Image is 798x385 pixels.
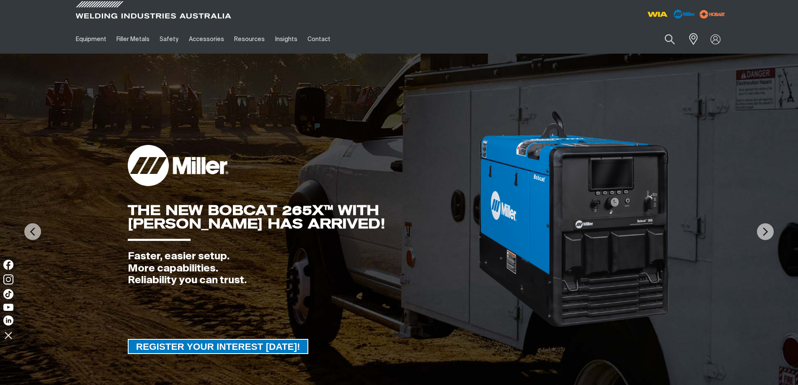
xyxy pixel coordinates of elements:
img: NextArrow [757,223,774,240]
img: PrevArrow [24,223,41,240]
a: REGISTER YOUR INTEREST TODAY! [128,339,309,354]
button: Search products [656,29,684,49]
span: REGISTER YOUR INTEREST [DATE]! [129,339,308,354]
img: miller [697,8,728,21]
a: Equipment [71,25,111,54]
img: LinkedIn [3,315,13,326]
a: Insights [270,25,302,54]
img: hide socials [1,328,15,342]
a: Filler Metals [111,25,155,54]
img: TikTok [3,289,13,299]
img: YouTube [3,304,13,311]
img: Facebook [3,260,13,270]
input: Product name or item number... [645,29,684,49]
a: Safety [155,25,183,54]
nav: Main [71,25,563,54]
div: THE NEW BOBCAT 265X™ WITH [PERSON_NAME] HAS ARRIVED! [128,204,478,230]
a: Resources [229,25,270,54]
a: Accessories [184,25,229,54]
a: Contact [302,25,336,54]
img: Instagram [3,274,13,284]
div: Faster, easier setup. More capabilities. Reliability you can trust. [128,251,478,287]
